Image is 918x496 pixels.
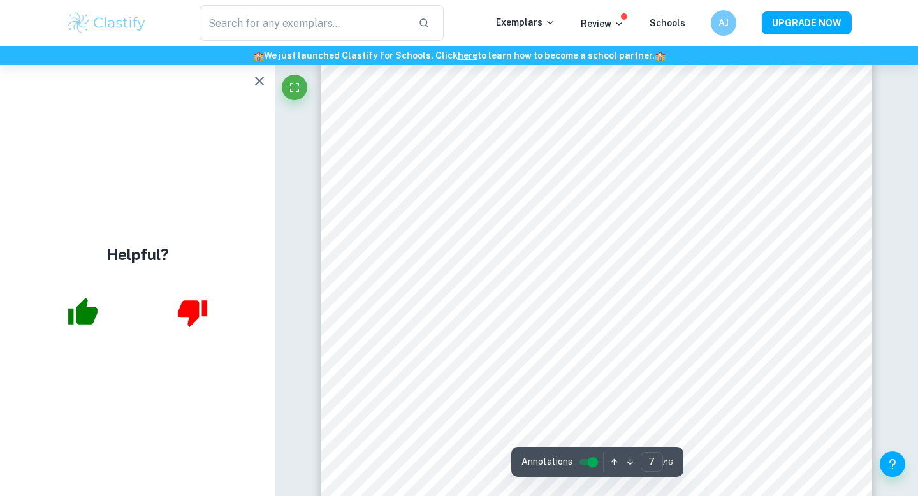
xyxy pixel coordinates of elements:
[3,48,915,62] h6: We just launched Clastify for Schools. Click to learn how to become a school partner.
[650,18,685,28] a: Schools
[496,15,555,29] p: Exemplars
[711,10,736,36] button: AJ
[655,50,666,61] span: 🏫
[581,17,624,31] p: Review
[66,10,147,36] img: Clastify logo
[762,11,852,34] button: UPGRADE NOW
[521,455,572,469] span: Annotations
[458,50,477,61] a: here
[663,456,673,468] span: / 16
[253,50,264,61] span: 🏫
[880,451,905,477] button: Help and Feedback
[200,5,408,41] input: Search for any exemplars...
[282,75,307,100] button: Fullscreen
[106,243,169,266] h4: Helpful?
[717,16,731,30] h6: AJ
